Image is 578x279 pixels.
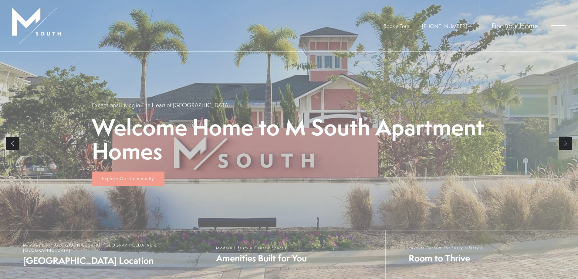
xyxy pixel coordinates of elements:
[92,115,486,163] p: Welcome Home to M South Apartment Homes
[12,8,61,44] img: MSouth
[384,22,409,29] a: Book a Tour
[92,172,164,186] a: Explore Our Community
[409,245,483,250] span: Layouts Perfect For Every Lifestyle
[492,21,538,30] a: Find Your Home
[422,22,467,29] span: [PHONE_NUMBER]
[23,254,187,267] span: [GEOGRAPHIC_DATA] Location
[551,23,566,28] button: Open Menu
[102,175,154,182] span: Explore Our Community
[23,243,187,253] span: Minutes from [GEOGRAPHIC_DATA], [GEOGRAPHIC_DATA], & [GEOGRAPHIC_DATA]
[193,230,385,279] a: Modern Lifestyle Centric Spaces
[92,101,230,109] p: Exceptional Living in The Heart of [GEOGRAPHIC_DATA]
[216,252,307,264] span: Amenities Built for You
[422,22,467,29] a: Call Us at 813-570-8014
[6,137,19,150] a: Previous
[559,137,572,150] a: Next
[409,252,483,264] span: Room to Thrive
[385,230,578,279] a: Layouts Perfect For Every Lifestyle
[216,245,307,250] span: Modern Lifestyle Centric Spaces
